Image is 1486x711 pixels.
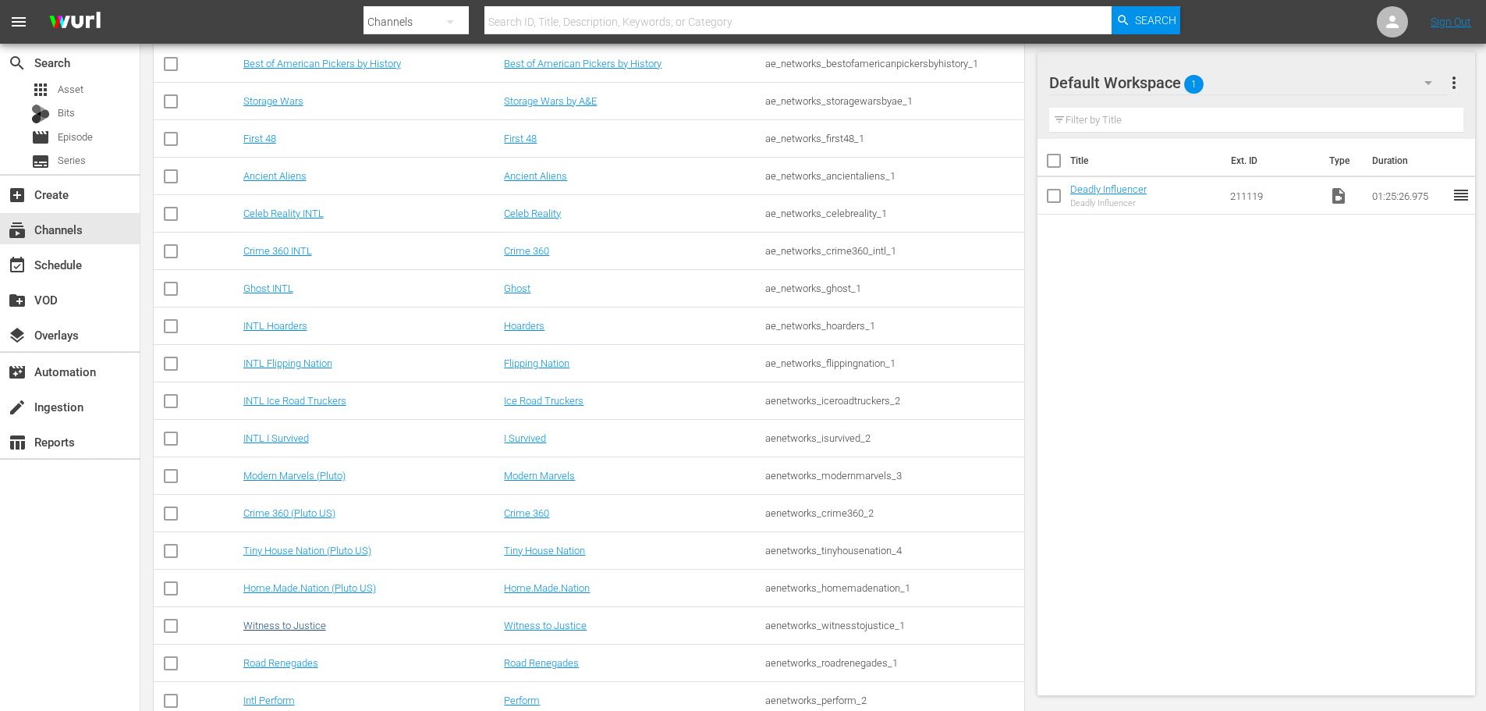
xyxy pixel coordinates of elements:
a: Home.Made.Nation (Pluto US) [243,582,376,594]
a: Perform [504,695,540,706]
a: Flipping Nation [504,357,569,369]
div: aenetworks_modernmarvels_3 [765,470,1022,482]
div: Bits [31,105,50,123]
span: Reports [8,433,27,452]
a: First 48 [243,133,276,144]
span: 1 [1184,68,1204,101]
div: Default Workspace [1049,61,1447,105]
div: ae_networks_bestofamericanpickersbyhistory_1 [765,58,1022,69]
span: Search [8,54,27,73]
div: aenetworks_crime360_2 [765,507,1022,519]
a: Modern Marvels [504,470,575,482]
span: Video [1329,187,1348,205]
span: more_vert [1445,73,1463,92]
a: Crime 360 (Pluto US) [243,507,335,519]
a: Ghost INTL [243,283,293,294]
span: Channels [8,221,27,240]
button: more_vert [1445,64,1463,101]
a: Tiny House Nation [504,545,585,556]
a: Crime 360 INTL [243,245,312,257]
div: ae_networks_flippingnation_1 [765,357,1022,369]
a: INTL Ice Road Truckers [243,395,346,407]
div: aenetworks_perform_2 [765,695,1022,706]
div: aenetworks_iceroadtruckers_2 [765,395,1022,407]
img: ans4CAIJ8jUAAAAAAAAAAAAAAAAAAAAAAAAgQb4GAAAAAAAAAAAAAAAAAAAAAAAAJMjXAAAAAAAAAAAAAAAAAAAAAAAAgAT5G... [37,4,112,41]
a: Storage Wars by A&E [504,95,597,107]
span: Ingestion [8,398,27,417]
a: Modern Marvels (Pluto) [243,470,346,482]
div: ae_networks_crime360_intl_1 [765,245,1022,257]
th: Duration [1363,139,1456,183]
div: ae_networks_ancientaliens_1 [765,170,1022,182]
a: Witness to Justice [243,620,326,631]
th: Type [1320,139,1363,183]
span: Asset [58,82,83,98]
th: Title [1070,139,1222,183]
a: Intl Perform [243,695,295,706]
a: I Survived [504,432,546,444]
a: Home.Made.Nation [504,582,590,594]
a: Road Renegades [243,657,318,669]
span: Series [31,152,50,171]
a: Crime 360 [504,245,549,257]
span: Asset [31,80,50,99]
div: aenetworks_witnesstojustice_1 [765,620,1022,631]
div: ae_networks_ghost_1 [765,283,1022,294]
span: reorder [1452,186,1470,204]
div: ae_networks_first48_1 [765,133,1022,144]
button: Search [1112,6,1180,34]
a: Ice Road Truckers [504,395,583,407]
span: menu [9,12,28,31]
a: Celeb Reality INTL [243,208,324,219]
a: Hoarders [504,320,544,332]
a: Storage Wars [243,95,303,107]
div: ae_networks_celebreality_1 [765,208,1022,219]
a: INTL Hoarders [243,320,307,332]
td: 01:25:26.975 [1366,177,1452,215]
a: Celeb Reality [504,208,561,219]
td: 211119 [1224,177,1324,215]
span: Series [58,153,86,169]
div: aenetworks_homemadenation_1 [765,582,1022,594]
div: aenetworks_tinyhousenation_4 [765,545,1022,556]
a: INTL I Survived [243,432,309,444]
span: Create [8,186,27,204]
a: Ghost [504,283,530,294]
span: Automation [8,363,27,382]
a: First 48 [504,133,537,144]
a: Sign Out [1431,16,1471,28]
div: ae_networks_storagewarsbyae_1 [765,95,1022,107]
div: aenetworks_isurvived_2 [765,432,1022,444]
th: Ext. ID [1222,139,1321,183]
a: Witness to Justice [504,620,587,631]
span: Episode [31,128,50,147]
span: Episode [58,130,93,145]
span: Bits [58,105,75,121]
span: Schedule [8,256,27,275]
span: Search [1135,6,1176,34]
a: Ancient Aliens [504,170,567,182]
div: Deadly Influencer [1070,198,1147,208]
a: Tiny House Nation (Pluto US) [243,545,371,556]
a: INTL Flipping Nation [243,357,332,369]
a: Road Renegades [504,657,579,669]
span: Overlays [8,326,27,345]
div: ae_networks_hoarders_1 [765,320,1022,332]
div: aenetworks_roadrenegades_1 [765,657,1022,669]
a: Best of American Pickers by History [243,58,401,69]
a: Best of American Pickers by History [504,58,661,69]
a: Crime 360 [504,507,549,519]
span: VOD [8,291,27,310]
a: Deadly Influencer [1070,183,1147,195]
a: Ancient Aliens [243,170,307,182]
